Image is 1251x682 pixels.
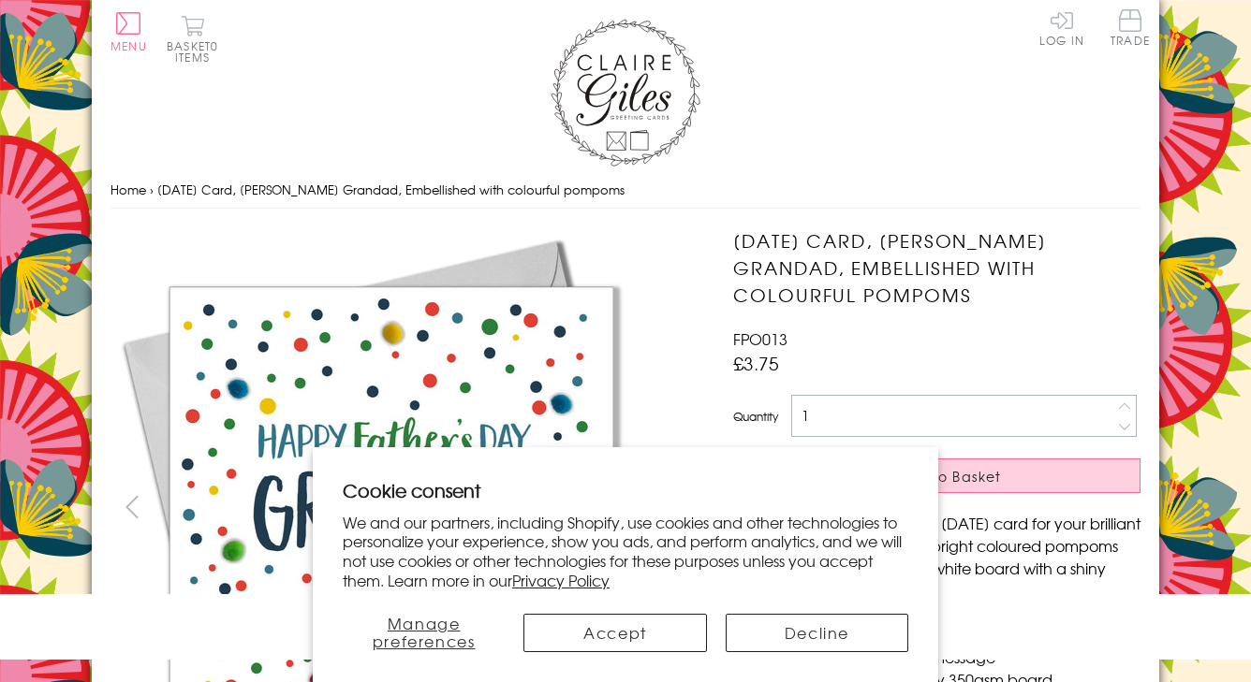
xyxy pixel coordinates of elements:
[726,614,908,652] button: Decline
[1111,9,1150,46] span: Trade
[733,512,1141,602] p: A beautiful [PERSON_NAME] [DATE] card for your brilliant Grandad. Embellished with bright coloure...
[733,227,1141,308] h1: [DATE] Card, [PERSON_NAME] Grandad, Embellished with colourful pompoms
[167,15,218,63] button: Basket0 items
[110,12,147,51] button: Menu
[343,477,908,503] h2: Cookie consent
[110,181,146,198] a: Home
[150,181,154,198] span: ›
[1111,9,1150,50] a: Trade
[733,327,787,350] span: FPO013
[733,408,778,425] label: Quantity
[523,614,706,652] button: Accept
[512,569,610,591] a: Privacy Policy
[895,467,1002,486] span: Add to Basket
[343,614,505,652] button: Manage preferences
[733,350,779,376] span: £3.75
[1039,9,1084,46] a: Log In
[175,37,218,65] span: 0 items
[157,181,625,198] span: [DATE] Card, [PERSON_NAME] Grandad, Embellished with colourful pompoms
[343,513,908,590] p: We and our partners, including Shopify, use cookies and other technologies to personalize your ex...
[373,612,476,652] span: Manage preferences
[110,486,153,528] button: prev
[110,171,1141,210] nav: breadcrumbs
[110,37,147,54] span: Menu
[551,19,700,167] img: Claire Giles Greetings Cards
